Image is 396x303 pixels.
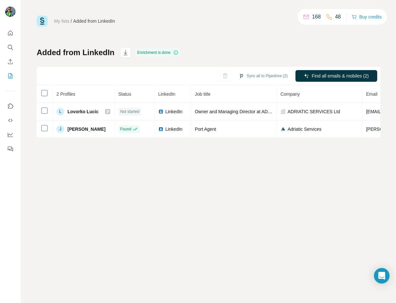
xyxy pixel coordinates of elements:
img: LinkedIn logo [158,109,163,114]
span: 2 Profiles [56,91,75,97]
img: company-logo [281,127,286,132]
span: Status [118,91,131,97]
span: Adriatic Services [288,126,321,132]
button: Use Surfe API [5,115,16,126]
button: Buy credits [352,12,382,21]
div: L [56,108,64,115]
button: Dashboard [5,129,16,140]
button: My lists [5,70,16,82]
span: Port Agent [195,127,216,132]
li: / [71,18,72,24]
div: Open Intercom Messenger [374,268,390,284]
span: [PERSON_NAME] [67,126,105,132]
span: Owner and Managing Director at ADRIATIC SERVICES [195,109,306,114]
span: Job title [195,91,210,97]
button: Use Surfe on LinkedIn [5,100,16,112]
div: Added from LinkedIn [73,18,115,24]
div: J [56,125,64,133]
button: Sync all to Pipedrive (2) [234,71,292,81]
span: Email [366,91,378,97]
button: Find all emails & mobiles (2) [295,70,377,82]
p: 48 [335,13,341,21]
button: Search [5,42,16,53]
h1: Added from LinkedIn [37,47,114,58]
img: LinkedIn logo [158,127,163,132]
button: Enrich CSV [5,56,16,67]
span: Found [120,126,131,132]
span: ADRIATIC SERVICES Ltd [288,108,340,115]
button: Quick start [5,27,16,39]
span: Lovorko Lucic [67,108,99,115]
button: Feedback [5,143,16,155]
span: Find all emails & mobiles (2) [312,73,369,79]
div: Enrichment is done [135,49,180,56]
img: Surfe Logo [37,16,48,27]
p: 168 [312,13,321,21]
a: My lists [54,18,69,24]
span: LinkedIn [158,91,175,97]
img: Avatar [5,6,16,17]
span: Not started [120,109,139,115]
span: Company [281,91,300,97]
span: LinkedIn [165,126,183,132]
span: LinkedIn [165,108,183,115]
